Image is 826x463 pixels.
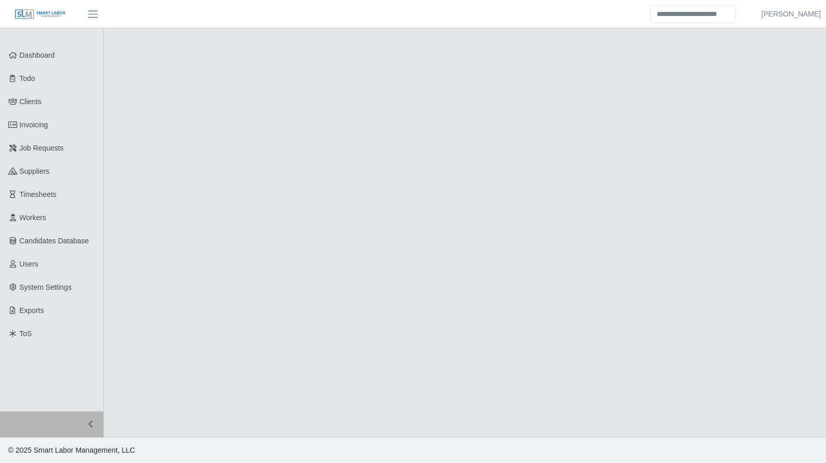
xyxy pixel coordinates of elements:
[20,97,42,106] span: Clients
[20,283,72,291] span: System Settings
[20,167,50,175] span: Suppliers
[20,190,57,199] span: Timesheets
[14,9,66,20] img: SLM Logo
[20,51,55,59] span: Dashboard
[20,329,32,338] span: ToS
[761,9,821,20] a: [PERSON_NAME]
[20,74,35,82] span: Todo
[20,144,64,152] span: Job Requests
[20,260,39,268] span: Users
[20,306,44,315] span: Exports
[650,5,736,23] input: Search
[20,213,46,222] span: Workers
[20,121,48,129] span: Invoicing
[8,446,135,454] span: © 2025 Smart Labor Management, LLC
[20,237,89,245] span: Candidates Database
